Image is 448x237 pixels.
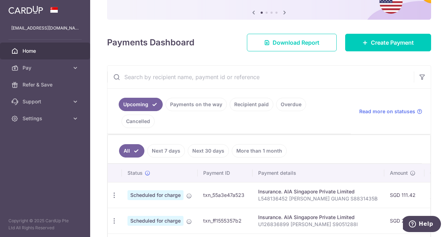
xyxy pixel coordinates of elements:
[198,208,253,233] td: txn_ff1555357b2
[276,98,306,111] a: Overdue
[345,34,431,51] a: Create Payment
[188,144,229,158] a: Next 30 days
[390,169,408,177] span: Amount
[403,216,441,233] iframe: Opens a widget where you can find more information
[198,164,253,182] th: Payment ID
[258,214,379,221] div: Insurance. AIA Singapore Private Limited
[198,182,253,208] td: txn_55a3e47a523
[384,182,424,208] td: SGD 111.42
[122,115,155,128] a: Cancelled
[11,25,79,32] p: [EMAIL_ADDRESS][DOMAIN_NAME]
[23,98,69,105] span: Support
[230,98,273,111] a: Recipient paid
[23,64,69,71] span: Pay
[8,6,43,14] img: CardUp
[232,144,287,158] a: More than 1 month
[258,195,379,202] p: L548136452 [PERSON_NAME] GUANG S8831435B
[371,38,414,47] span: Create Payment
[273,38,319,47] span: Download Report
[107,66,414,88] input: Search by recipient name, payment id or reference
[253,164,384,182] th: Payment details
[359,108,422,115] a: Read more on statuses
[359,108,415,115] span: Read more on statuses
[107,36,194,49] h4: Payments Dashboard
[384,208,424,233] td: SGD 218.62
[127,169,143,177] span: Status
[23,81,69,88] span: Refer & Save
[258,221,379,228] p: U126836899 [PERSON_NAME] S9051288I
[119,144,144,158] a: All
[247,34,337,51] a: Download Report
[258,188,379,195] div: Insurance. AIA Singapore Private Limited
[127,216,183,226] span: Scheduled for charge
[119,98,163,111] a: Upcoming
[127,190,183,200] span: Scheduled for charge
[23,115,69,122] span: Settings
[147,144,185,158] a: Next 7 days
[166,98,227,111] a: Payments on the way
[23,47,69,55] span: Home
